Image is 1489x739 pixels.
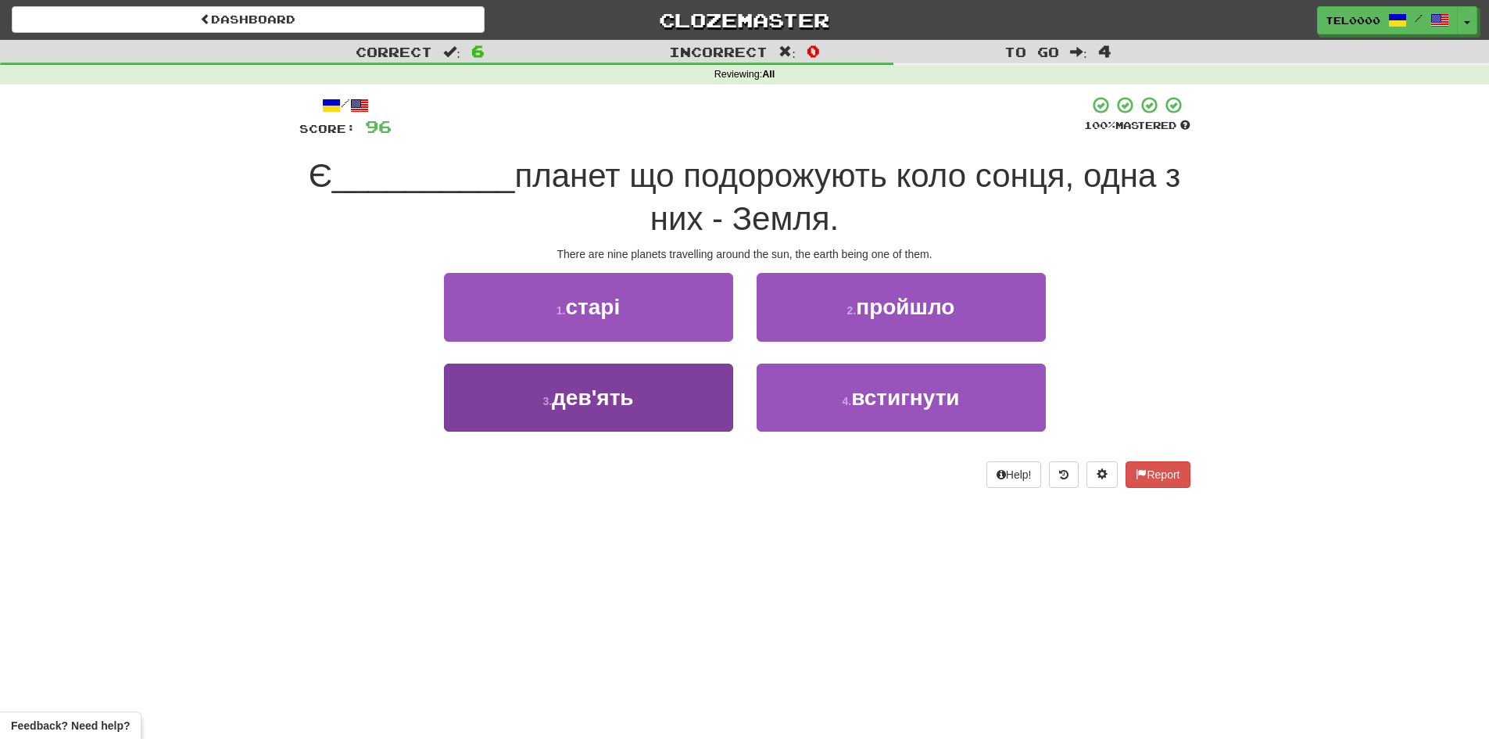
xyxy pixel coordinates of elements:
span: 96 [365,117,392,136]
a: Clozemaster [508,6,981,34]
small: 2 . [847,304,857,317]
div: / [299,95,392,115]
button: 2.пройшло [757,273,1046,341]
span: старі [565,295,620,319]
span: : [779,45,796,59]
span: __________ [332,157,515,194]
span: Open feedback widget [11,718,130,734]
span: Incorrect [669,44,768,59]
span: / [1415,13,1423,23]
span: 0 [807,41,820,60]
small: 4 . [842,395,851,407]
button: Report [1126,461,1190,488]
div: There are nine planets travelling around the sun, the earth being one of them. [299,246,1190,262]
span: Є [309,157,332,194]
button: 4.встигнути [757,364,1046,432]
span: 100 % [1084,119,1115,131]
span: 4 [1098,41,1111,60]
span: Correct [356,44,432,59]
button: Help! [986,461,1042,488]
span: : [443,45,460,59]
span: пройшло [856,295,954,319]
button: 1.старі [444,273,733,341]
span: встигнути [851,386,959,410]
small: 3 . [542,395,552,407]
strong: All [762,69,775,80]
span: планет що подорожують коло сонця, одна з них - Земля. [514,157,1180,237]
span: TEL0000 [1326,13,1380,27]
span: дев'ять [552,386,633,410]
small: 1 . [557,304,566,317]
a: Dashboard [12,6,485,33]
div: Mastered [1084,119,1190,133]
span: 6 [471,41,485,60]
button: Round history (alt+y) [1049,461,1079,488]
span: : [1070,45,1087,59]
button: 3.дев'ять [444,364,733,432]
span: Score: [299,122,356,135]
a: TEL0000 / [1317,6,1458,34]
span: To go [1004,44,1059,59]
